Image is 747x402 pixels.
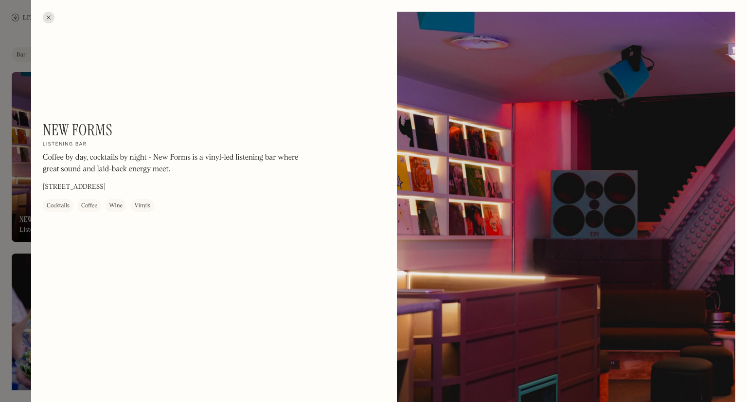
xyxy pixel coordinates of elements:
[43,121,112,139] h1: New Forms
[81,201,97,211] div: Coffee
[43,152,305,175] p: Coffee by day, cocktails by night - New Forms is a vinyl-led listening bar where great sound and ...
[47,201,70,211] div: Cocktails
[134,201,150,211] div: Vinyls
[43,141,87,148] h2: Listening bar
[109,201,123,211] div: Wine
[43,182,106,192] p: [STREET_ADDRESS]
